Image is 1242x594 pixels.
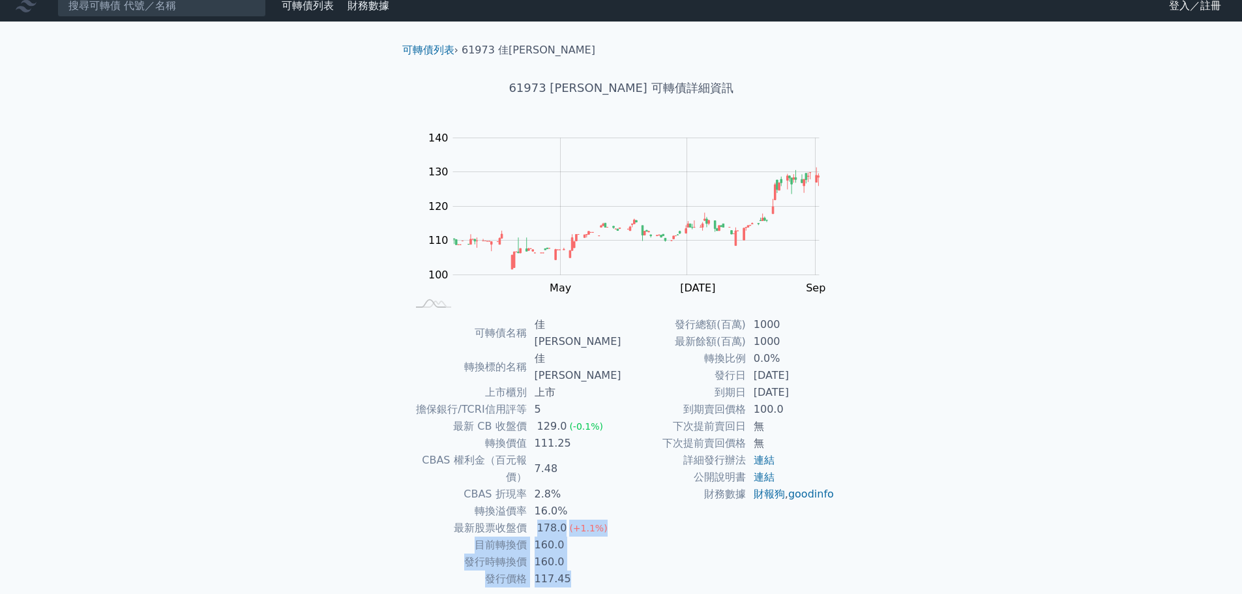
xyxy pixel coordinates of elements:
td: 上市櫃別 [407,384,527,401]
li: 61973 佳[PERSON_NAME] [462,42,595,58]
td: 100.0 [746,401,835,418]
div: 178.0 [535,520,570,537]
td: 最新股票收盤價 [407,520,527,537]
td: 無 [746,418,835,435]
tspan: 140 [428,132,449,144]
td: 轉換比例 [621,350,746,367]
g: Chart [422,132,839,294]
td: 擔保銀行/TCRI信用評等 [407,401,527,418]
td: 轉換溢價率 [407,503,527,520]
td: 發行日 [621,367,746,384]
span: (-0.1%) [569,421,603,432]
tspan: 120 [428,200,449,213]
td: 發行價格 [407,571,527,587]
td: CBAS 權利金（百元報價） [407,452,527,486]
a: 連結 [754,454,775,466]
tspan: Sep [806,282,825,294]
a: 可轉債列表 [402,44,454,56]
td: 佳[PERSON_NAME] [527,350,621,384]
td: 111.25 [527,435,621,452]
td: 下次提前賣回日 [621,418,746,435]
td: 160.0 [527,554,621,571]
td: 0.0% [746,350,835,367]
td: 到期日 [621,384,746,401]
tspan: 100 [428,269,449,281]
td: 最新餘額(百萬) [621,333,746,350]
td: 1000 [746,316,835,333]
tspan: 130 [428,166,449,178]
a: goodinfo [788,488,834,500]
td: 2.8% [527,486,621,503]
tspan: May [550,282,571,294]
div: 聊天小工具 [1177,531,1242,594]
td: 佳[PERSON_NAME] [527,316,621,350]
a: 財報狗 [754,488,785,500]
td: 5 [527,401,621,418]
td: [DATE] [746,384,835,401]
td: 下次提前賣回價格 [621,435,746,452]
div: 129.0 [535,418,570,435]
td: 1000 [746,333,835,350]
td: 公開說明書 [621,469,746,486]
span: (+1.1%) [569,523,607,533]
td: 117.45 [527,571,621,587]
td: 160.0 [527,537,621,554]
iframe: Chat Widget [1177,531,1242,594]
td: [DATE] [746,367,835,384]
tspan: [DATE] [680,282,715,294]
td: 上市 [527,384,621,401]
td: 無 [746,435,835,452]
td: 轉換價值 [407,435,527,452]
a: 連結 [754,471,775,483]
td: , [746,486,835,503]
td: 到期賣回價格 [621,401,746,418]
td: 財務數據 [621,486,746,503]
td: 7.48 [527,452,621,486]
td: 可轉債名稱 [407,316,527,350]
td: CBAS 折現率 [407,486,527,503]
tspan: 110 [428,234,449,246]
td: 詳細發行辦法 [621,452,746,469]
td: 最新 CB 收盤價 [407,418,527,435]
td: 16.0% [527,503,621,520]
td: 轉換標的名稱 [407,350,527,384]
td: 目前轉換價 [407,537,527,554]
li: › [402,42,458,58]
td: 發行時轉換價 [407,554,527,571]
h1: 61973 [PERSON_NAME] 可轉債詳細資訊 [392,79,851,97]
td: 發行總額(百萬) [621,316,746,333]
